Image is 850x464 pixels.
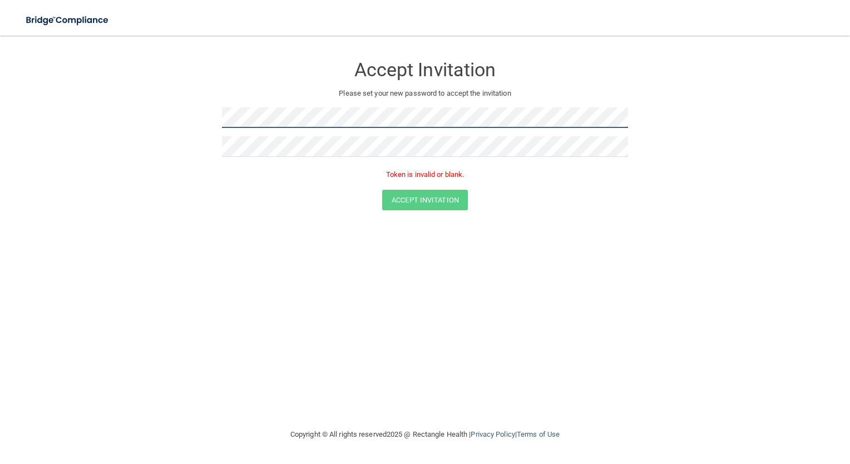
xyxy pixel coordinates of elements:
[222,60,628,80] h3: Accept Invitation
[17,9,119,32] img: bridge_compliance_login_screen.278c3ca4.svg
[471,430,515,438] a: Privacy Policy
[222,417,628,452] div: Copyright © All rights reserved 2025 @ Rectangle Health | |
[517,430,560,438] a: Terms of Use
[382,190,468,210] button: Accept Invitation
[230,87,620,100] p: Please set your new password to accept the invitation
[222,168,628,181] p: Token is invalid or blank.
